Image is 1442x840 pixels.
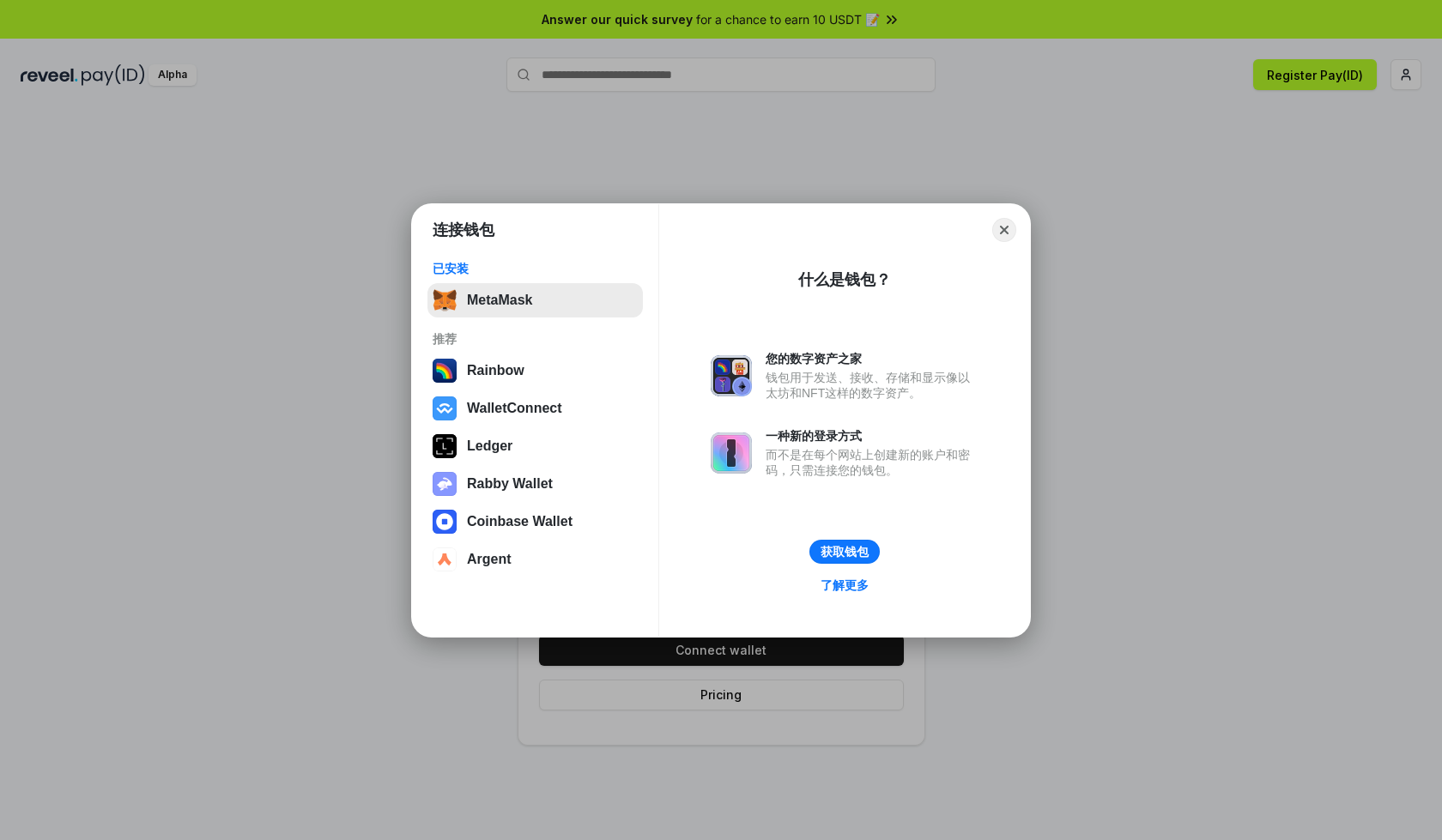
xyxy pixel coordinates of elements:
[711,355,752,396] img: svg+xml,%3Csvg%20xmlns%3D%22http%3A%2F%2Fwww.w3.org%2F2000%2Fsvg%22%20fill%3D%22none%22%20viewBox...
[427,283,643,317] button: MetaMask
[433,220,494,240] h1: 连接钱包
[467,514,573,529] div: Coinbase Wallet
[809,540,880,564] button: 获取钱包
[810,574,879,596] a: 了解更多
[766,370,978,401] div: 钱包用于发送、接收、存储和显示像以太坊和NFT这样的数字资产。
[433,261,638,276] div: 已安装
[433,396,457,420] img: svg+xml,%3Csvg%20width%3D%2228%22%20height%3D%2228%22%20viewBox%3D%220%200%2028%2028%22%20fill%3D...
[433,359,457,383] img: svg+xml,%3Csvg%20width%3D%22120%22%20height%3D%22120%22%20viewBox%3D%220%200%20120%20120%22%20fil...
[821,544,869,559] div: 获取钱包
[766,447,978,478] div: 而不是在每个网站上创建新的账户和密码，只需连接您的钱包。
[427,467,643,501] button: Rabby Wallet
[427,391,643,426] button: WalletConnect
[711,432,752,474] img: svg+xml,%3Csvg%20xmlns%3D%22http%3A%2F%2Fwww.w3.org%2F2000%2Fsvg%22%20fill%3D%22none%22%20viewBox...
[766,351,978,366] div: 您的数字资产之家
[798,269,891,290] div: 什么是钱包？
[467,552,512,567] div: Argent
[467,476,553,492] div: Rabby Wallet
[766,428,978,444] div: 一种新的登录方式
[433,472,457,496] img: svg+xml,%3Csvg%20xmlns%3D%22http%3A%2F%2Fwww.w3.org%2F2000%2Fsvg%22%20fill%3D%22none%22%20viewBox...
[467,401,562,416] div: WalletConnect
[433,288,457,312] img: svg+xml,%3Csvg%20fill%3D%22none%22%20height%3D%2233%22%20viewBox%3D%220%200%2035%2033%22%20width%...
[433,331,638,347] div: 推荐
[992,218,1016,242] button: Close
[427,505,643,539] button: Coinbase Wallet
[821,577,869,593] div: 了解更多
[467,293,532,308] div: MetaMask
[433,434,457,458] img: svg+xml,%3Csvg%20xmlns%3D%22http%3A%2F%2Fwww.w3.org%2F2000%2Fsvg%22%20width%3D%2228%22%20height%3...
[467,438,512,454] div: Ledger
[427,429,643,463] button: Ledger
[433,510,457,534] img: svg+xml,%3Csvg%20width%3D%2228%22%20height%3D%2228%22%20viewBox%3D%220%200%2028%2028%22%20fill%3D...
[467,363,524,378] div: Rainbow
[427,542,643,577] button: Argent
[433,547,457,571] img: svg+xml,%3Csvg%20width%3D%2228%22%20height%3D%2228%22%20viewBox%3D%220%200%2028%2028%22%20fill%3D...
[427,354,643,388] button: Rainbow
